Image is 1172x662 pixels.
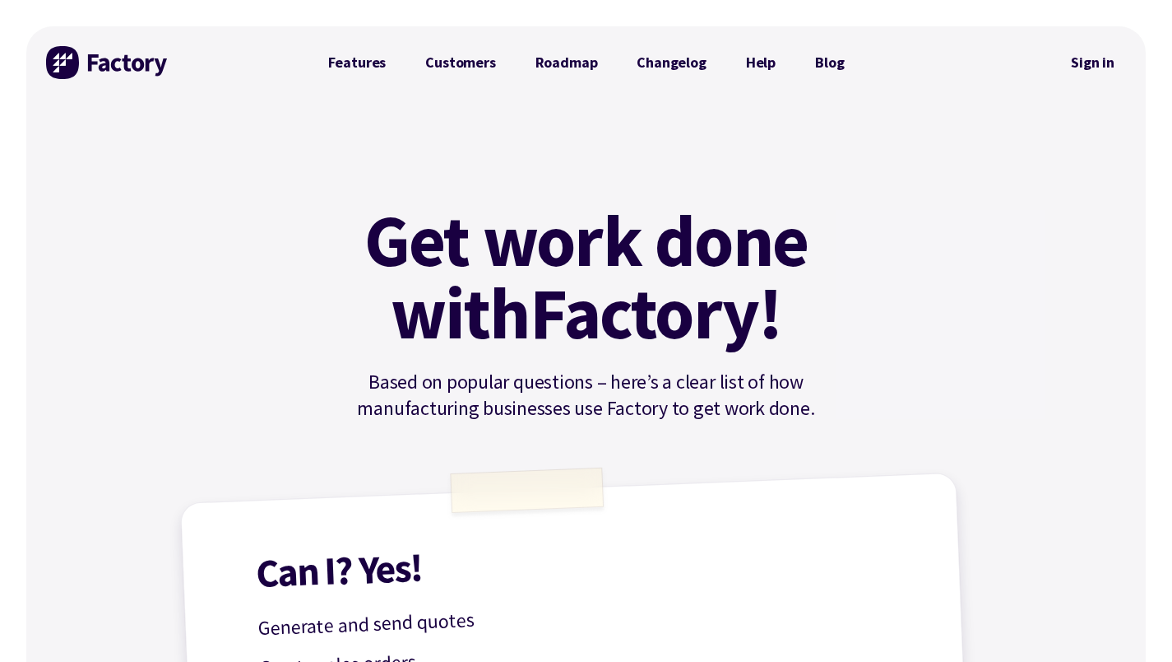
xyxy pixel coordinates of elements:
[308,369,864,422] p: Based on popular questions – here’s a clear list of how manufacturing businesses use Factory to g...
[308,46,864,79] nav: Primary Navigation
[46,46,169,79] img: Factory
[1059,44,1126,82] a: Sign in
[255,528,912,593] h1: Can I? Yes!
[516,46,618,79] a: Roadmap
[726,46,795,79] a: Help
[795,46,864,79] a: Blog
[308,46,406,79] a: Features
[340,204,833,349] h1: Get work done with
[405,46,515,79] a: Customers
[530,277,782,349] mark: Factory!
[617,46,725,79] a: Changelog
[257,587,915,645] p: Generate and send quotes
[1059,44,1126,82] nav: Secondary Navigation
